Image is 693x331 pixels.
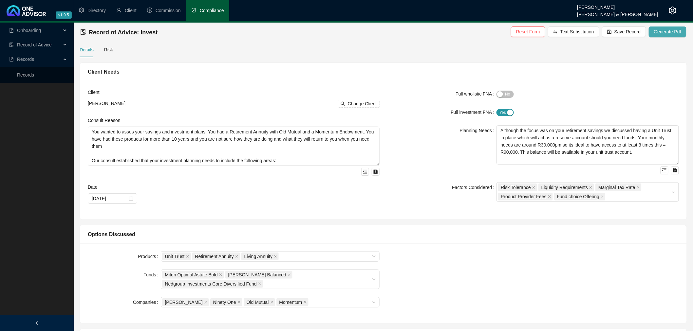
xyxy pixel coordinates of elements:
span: Generate Pdf [654,28,681,35]
label: Consult Reason [88,117,125,124]
div: Client Needs [88,68,679,76]
span: close [237,301,241,304]
label: Date [88,183,102,191]
span: close [204,301,207,304]
textarea: Although the focus was on your retirement savings we discussed having a Unit Trust in place which... [496,125,679,165]
span: Living Annuity [244,253,272,260]
span: Momentum [279,299,302,306]
span: save [673,168,677,173]
button: Change Client [338,100,380,108]
span: close [186,255,189,258]
span: Allan Gray [162,298,209,306]
span: close [258,282,261,286]
span: Marginal Tax Rate [598,184,635,191]
span: Ninety One [210,298,242,306]
span: close [637,186,640,189]
span: close [548,195,551,198]
span: Text Substitution [560,28,594,35]
span: close [532,186,535,189]
span: close [235,255,238,258]
span: Product Provider Fees [501,193,546,200]
label: Companies [133,297,161,307]
div: Options Discussed [88,230,679,238]
span: [PERSON_NAME] [88,101,125,106]
span: user [116,8,122,13]
label: Full investment FNA [451,107,497,117]
span: Old Mutual [247,299,269,306]
span: safety [191,8,197,13]
span: Liquidity Requirements [541,184,588,191]
span: file-done [9,43,14,47]
span: close [219,273,222,276]
span: Liquidity Requirements [538,183,594,191]
span: Retirement Annuity [192,253,240,260]
span: v1.9.5 [56,11,72,19]
span: Marginal Tax Rate [595,183,642,191]
span: [PERSON_NAME] [165,299,203,306]
span: menu-unfold [662,168,667,173]
span: Directory [87,8,106,13]
span: menu-unfold [363,169,367,174]
span: [PERSON_NAME] Balanced [228,271,286,278]
span: close [601,195,604,198]
span: Risk Tolerance [501,184,531,191]
div: Details [80,46,94,53]
span: save [607,29,612,34]
label: Funds [143,270,161,280]
span: Miton Optimal Astute Bold [162,271,224,279]
button: Save Record [602,26,646,37]
span: setting [669,7,677,14]
span: close [288,273,291,276]
span: dollar [147,8,152,13]
span: search [341,101,345,106]
span: close [270,301,273,304]
span: Risk Tolerance [498,183,537,191]
span: file-pdf [9,57,14,61]
span: left [35,321,39,325]
span: Nedgroup Investments Core Diversified Fund [162,280,263,288]
span: Onboarding [17,28,41,33]
span: Old Mutual [244,298,275,306]
span: Momentum [276,298,309,306]
button: Reset Form [511,26,545,37]
label: Factors Considered [452,182,496,193]
span: Retirement Annuity [195,253,234,260]
span: setting [79,8,84,13]
img: 2df55531c6924b55f21c4cf5d4484680-logo-light.svg [7,5,46,16]
span: close [274,255,277,258]
span: Records [17,57,34,62]
span: Save Record [614,28,641,35]
span: close [589,186,592,189]
span: Unit Trust [165,253,185,260]
button: Text Substitution [548,26,599,37]
span: Commission [156,8,181,13]
span: Fund choice Offering [554,193,606,200]
div: Risk [104,46,113,53]
span: Product Provider Fees [498,193,553,200]
label: Full wholistic FNA [456,89,496,99]
textarea: You wanted to asses your savings and investment plans. You had a Retirement Annuity with Old Mutu... [88,127,380,166]
label: Products [138,251,160,262]
span: file-pdf [9,28,14,33]
span: Compliance [200,8,224,13]
div: [PERSON_NAME] [577,2,658,9]
span: Nedgroup Investments Core Diversified Fund [165,280,257,287]
span: file-done [80,29,86,35]
label: Planning Needs [460,125,497,136]
span: Record of Advice [17,42,52,47]
span: Change Client [348,100,377,107]
div: [PERSON_NAME] & [PERSON_NAME] [577,9,658,16]
span: Reset Form [516,28,540,35]
input: Select date [92,195,127,202]
button: Generate Pdf [649,26,686,37]
span: Client [125,8,137,13]
span: swap [553,29,558,34]
span: save [373,169,378,174]
span: Miton Optimal Astute Bold [165,271,218,278]
label: Client [88,89,104,96]
span: Allan Gray Balanced [225,271,292,279]
span: Unit Trust [162,253,191,260]
span: Fund choice Offering [557,193,600,200]
a: Records [17,72,34,78]
span: Ninety One [213,299,236,306]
